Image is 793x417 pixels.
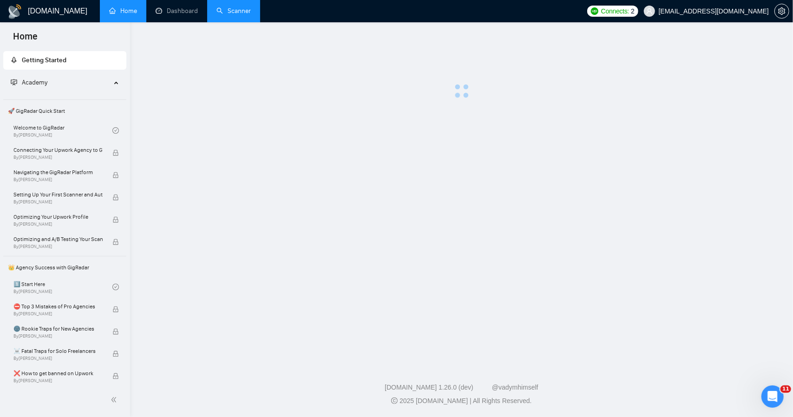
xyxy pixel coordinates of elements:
img: logo [7,4,22,19]
a: @vadymhimself [492,384,538,391]
span: By [PERSON_NAME] [13,333,103,339]
span: lock [112,239,119,245]
span: lock [112,351,119,357]
span: lock [112,328,119,335]
span: fund-projection-screen [11,79,17,85]
span: lock [112,306,119,313]
span: lock [112,150,119,156]
span: copyright [391,397,398,404]
span: setting [775,7,789,15]
span: Home [6,30,45,49]
span: Academy [22,78,47,86]
span: By [PERSON_NAME] [13,222,103,227]
a: 1️⃣ Start HereBy[PERSON_NAME] [13,277,112,297]
span: By [PERSON_NAME] [13,244,103,249]
div: 2025 [DOMAIN_NAME] | All Rights Reserved. [138,396,786,406]
span: lock [112,373,119,379]
a: searchScanner [216,7,251,15]
span: ☠️ Fatal Traps for Solo Freelancers [13,346,103,356]
span: By [PERSON_NAME] [13,177,103,182]
span: lock [112,216,119,223]
span: Connecting Your Upwork Agency to GigRadar [13,145,103,155]
a: Welcome to GigRadarBy[PERSON_NAME] [13,120,112,141]
span: By [PERSON_NAME] [13,378,103,384]
a: dashboardDashboard [156,7,198,15]
span: 🚀 GigRadar Quick Start [4,102,125,120]
span: rocket [11,57,17,63]
span: Optimizing and A/B Testing Your Scanner for Better Results [13,235,103,244]
span: Navigating the GigRadar Platform [13,168,103,177]
span: By [PERSON_NAME] [13,199,103,205]
span: double-left [111,395,120,404]
span: 👑 Agency Success with GigRadar [4,258,125,277]
span: ⛔ Top 3 Mistakes of Pro Agencies [13,302,103,311]
span: lock [112,172,119,178]
span: Setting Up Your First Scanner and Auto-Bidder [13,190,103,199]
span: Getting Started [22,56,66,64]
img: upwork-logo.png [591,7,598,15]
iframe: Intercom live chat [761,385,784,408]
span: check-circle [112,127,119,134]
span: By [PERSON_NAME] [13,311,103,317]
span: ❌ How to get banned on Upwork [13,369,103,378]
span: By [PERSON_NAME] [13,155,103,160]
span: Connects: [601,6,629,16]
span: user [646,8,653,14]
span: By [PERSON_NAME] [13,356,103,361]
span: 2 [631,6,635,16]
li: Getting Started [3,51,126,70]
span: lock [112,194,119,201]
span: Optimizing Your Upwork Profile [13,212,103,222]
a: [DOMAIN_NAME] 1.26.0 (dev) [385,384,473,391]
span: 🌚 Rookie Traps for New Agencies [13,324,103,333]
span: check-circle [112,284,119,290]
a: setting [774,7,789,15]
span: 11 [780,385,791,393]
a: homeHome [109,7,137,15]
span: Academy [11,78,47,86]
button: setting [774,4,789,19]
